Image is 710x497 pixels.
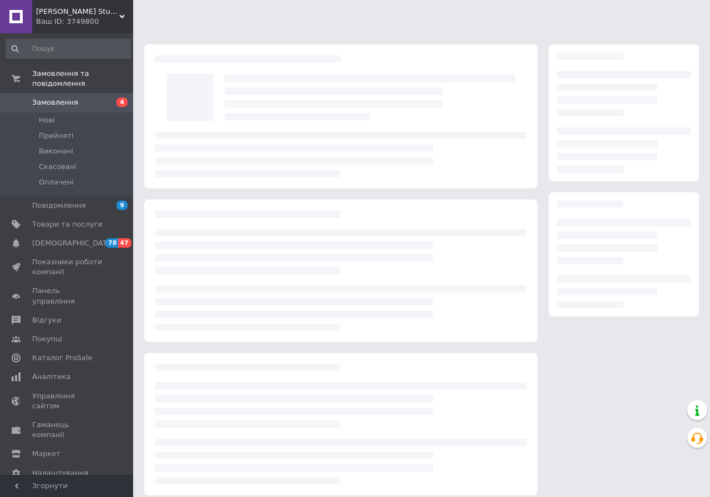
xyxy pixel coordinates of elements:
[32,315,61,325] span: Відгуки
[32,69,133,89] span: Замовлення та повідомлення
[32,372,70,382] span: Аналітика
[32,98,78,107] span: Замовлення
[32,334,62,344] span: Покупці
[6,39,131,59] input: Пошук
[39,162,77,172] span: Скасовані
[116,201,128,210] span: 9
[32,468,89,478] span: Налаштування
[32,391,103,411] span: Управління сайтом
[116,98,128,107] span: 4
[32,449,60,459] span: Маркет
[36,7,119,17] span: Papa Carlo Studio
[39,177,74,187] span: Оплачені
[32,286,103,306] span: Панель управління
[105,238,118,248] span: 78
[32,257,103,277] span: Показники роботи компанії
[39,146,73,156] span: Виконані
[36,17,133,27] div: Ваш ID: 3749800
[39,115,55,125] span: Нові
[32,238,114,248] span: [DEMOGRAPHIC_DATA]
[39,131,73,141] span: Прийняті
[32,219,103,229] span: Товари та послуги
[32,420,103,440] span: Гаманець компанії
[32,201,86,211] span: Повідомлення
[32,353,92,363] span: Каталог ProSale
[118,238,131,248] span: 47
